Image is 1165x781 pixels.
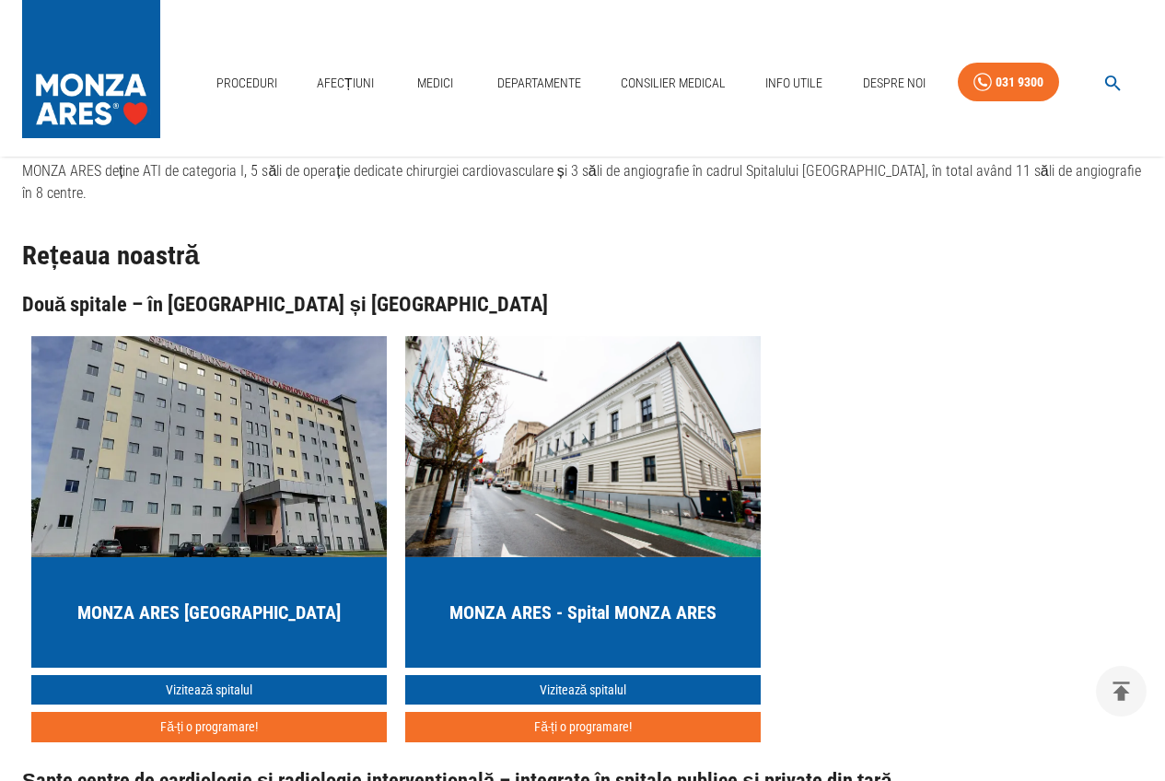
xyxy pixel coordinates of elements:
a: MONZA ARES - Spital MONZA ARES [405,336,761,668]
a: MONZA ARES [GEOGRAPHIC_DATA] [31,336,387,668]
p: MONZA ARES deține ATI de categoria I, 5 săli de operație dedicate chirurgiei cardiovasculare și 3... [22,160,1143,204]
img: MONZA ARES Cluj-Napoca [405,336,761,557]
a: Vizitează spitalul [31,675,387,705]
h2: Rețeaua noastră [22,241,1143,271]
button: delete [1096,666,1147,717]
a: Departamente [490,64,588,102]
button: Fă-ți o programare! [31,712,387,742]
button: Fă-ți o programare! [405,712,761,742]
a: Despre Noi [856,64,933,102]
h5: MONZA ARES - Spital MONZA ARES [449,600,716,625]
img: MONZA ARES Bucuresti [31,336,387,557]
a: Vizitează spitalul [405,675,761,705]
a: Medici [406,64,465,102]
a: Proceduri [209,64,285,102]
a: Info Utile [758,64,830,102]
div: 031 9300 [996,71,1043,94]
a: 031 9300 [958,63,1059,102]
a: Afecțiuni [309,64,381,102]
h5: MONZA ARES [GEOGRAPHIC_DATA] [77,600,341,625]
a: Consilier Medical [613,64,733,102]
h3: Două spitale – în [GEOGRAPHIC_DATA] și [GEOGRAPHIC_DATA] [22,293,1143,316]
